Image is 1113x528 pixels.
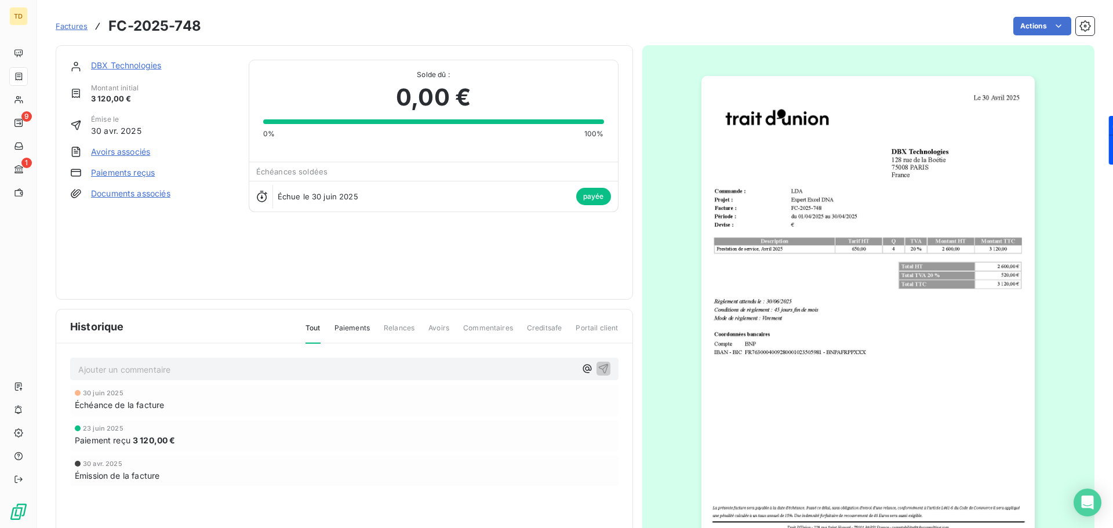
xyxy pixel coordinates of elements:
[278,192,358,201] span: Échue le 30 juin 2025
[108,16,201,37] h3: FC-2025-748
[527,323,562,343] span: Creditsafe
[384,323,414,343] span: Relances
[91,83,139,93] span: Montant initial
[21,111,32,122] span: 9
[576,323,618,343] span: Portail client
[1074,489,1101,516] div: Open Intercom Messenger
[21,158,32,168] span: 1
[75,469,159,482] span: Émission de la facture
[396,80,471,115] span: 0,00 €
[256,167,328,176] span: Échéances soldées
[91,114,141,125] span: Émise le
[9,502,28,521] img: Logo LeanPay
[91,188,170,199] a: Documents associés
[576,188,611,205] span: payée
[463,323,513,343] span: Commentaires
[133,434,176,446] span: 3 120,00 €
[9,7,28,26] div: TD
[83,425,123,432] span: 23 juin 2025
[70,319,124,334] span: Historique
[334,323,370,343] span: Paiements
[75,434,130,446] span: Paiement reçu
[91,93,139,105] span: 3 120,00 €
[91,146,150,158] a: Avoirs associés
[1013,17,1071,35] button: Actions
[75,399,164,411] span: Échéance de la facture
[56,21,88,31] span: Factures
[263,129,275,139] span: 0%
[91,125,141,137] span: 30 avr. 2025
[91,167,155,179] a: Paiements reçus
[83,389,123,396] span: 30 juin 2025
[91,60,161,70] a: DBX Technologies
[428,323,449,343] span: Avoirs
[305,323,321,344] span: Tout
[584,129,604,139] span: 100%
[83,460,122,467] span: 30 avr. 2025
[263,70,604,80] span: Solde dû :
[56,20,88,32] a: Factures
